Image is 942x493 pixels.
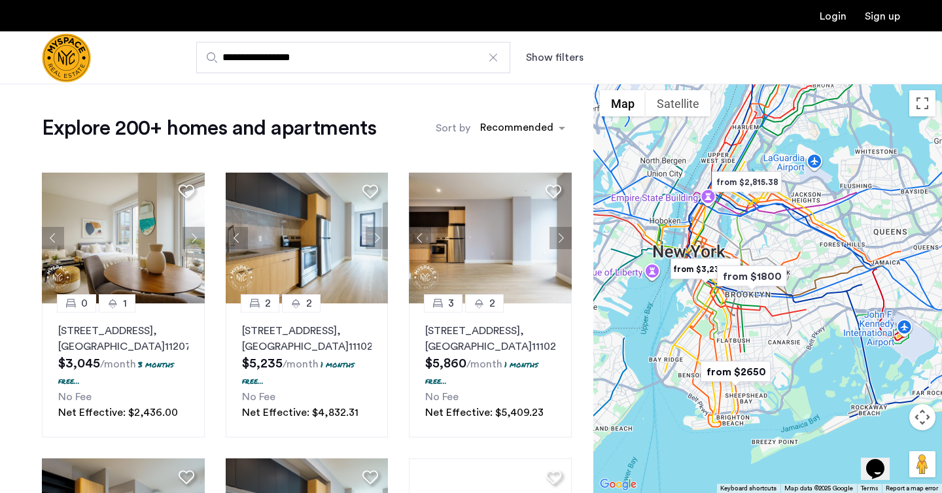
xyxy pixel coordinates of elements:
[42,303,205,437] a: 01[STREET_ADDRESS], [GEOGRAPHIC_DATA]112073 months free...No FeeNet Effective: $2,436.00
[100,359,136,369] sub: /month
[42,227,64,249] button: Previous apartment
[42,115,376,141] h1: Explore 200+ homes and apartments
[784,485,853,492] span: Map data ©2025 Google
[123,296,127,311] span: 1
[366,227,388,249] button: Next apartment
[646,90,710,116] button: Show satellite imagery
[909,90,935,116] button: Toggle fullscreen view
[58,323,188,354] p: [STREET_ADDRESS] 11207
[820,11,846,22] a: Login
[306,296,312,311] span: 2
[861,441,903,480] iframe: chat widget
[720,484,776,493] button: Keyboard shortcuts
[909,451,935,477] button: Drag Pegman onto the map to open Street View
[242,407,358,418] span: Net Effective: $4,832.31
[597,476,640,493] a: Open this area in Google Maps (opens a new window)
[448,296,454,311] span: 3
[409,173,572,303] img: 1997_638519968069068022.png
[242,392,275,402] span: No Fee
[242,323,372,354] p: [STREET_ADDRESS] 11102
[466,359,502,369] sub: /month
[597,476,640,493] img: Google
[706,167,787,197] div: from $2,815.38
[58,357,100,370] span: $3,045
[42,33,91,82] img: logo
[265,296,271,311] span: 2
[865,11,900,22] a: Registration
[474,116,572,140] ng-select: sort-apartment
[226,303,389,437] a: 22[STREET_ADDRESS], [GEOGRAPHIC_DATA]111021 months free...No FeeNet Effective: $4,832.31
[425,323,555,354] p: [STREET_ADDRESS] 11102
[283,359,319,369] sub: /month
[549,227,572,249] button: Next apartment
[489,296,495,311] span: 2
[58,407,178,418] span: Net Effective: $2,436.00
[861,484,878,493] a: Terms (opens in new tab)
[712,262,792,291] div: from $1800
[526,50,584,65] button: Show or hide filters
[409,227,431,249] button: Previous apartment
[436,120,470,136] label: Sort by
[42,33,91,82] a: Cazamio Logo
[909,404,935,430] button: Map camera controls
[409,303,572,437] a: 32[STREET_ADDRESS], [GEOGRAPHIC_DATA]111021 months free...No FeeNet Effective: $5,409.23
[242,357,283,370] span: $5,235
[665,254,746,284] div: from $3,234.86
[226,227,248,249] button: Previous apartment
[425,357,466,370] span: $5,860
[183,227,205,249] button: Next apartment
[425,392,459,402] span: No Fee
[226,173,389,303] img: 1997_638519968035243270.png
[695,357,776,386] div: from $2650
[81,296,88,311] span: 0
[196,42,510,73] input: Apartment Search
[600,90,646,116] button: Show street map
[42,173,205,303] img: 1997_638519001096654587.png
[425,407,544,418] span: Net Effective: $5,409.23
[478,120,553,139] div: Recommended
[58,392,92,402] span: No Fee
[242,359,355,386] p: 1 months free...
[886,484,938,493] a: Report a map error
